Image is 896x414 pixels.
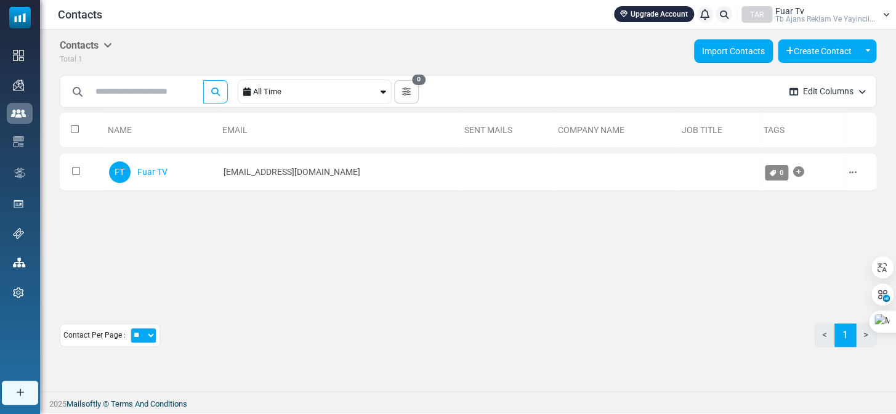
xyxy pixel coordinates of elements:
button: Create Contact [778,39,860,63]
a: Name [108,125,132,135]
img: dashboard-icon.svg [13,50,24,61]
a: Upgrade Account [614,6,694,22]
img: workflow.svg [13,166,26,180]
a: Sent Mails [464,125,512,135]
span: 0 [412,75,426,86]
span: 1 [78,55,83,63]
a: Terms And Conditions [111,399,187,408]
img: contacts-icon-active.svg [11,109,26,118]
h5: Contacts [60,39,112,51]
div: All Time [253,80,378,103]
img: landing_pages.svg [13,198,24,209]
footer: 2025 [40,391,896,413]
nav: Page [814,323,876,357]
a: 0 [765,165,788,181]
span: translation missing: en.layouts.footer.terms_and_conditions [111,399,187,408]
div: TAR [741,6,772,23]
span: FT [109,161,131,183]
a: Company Name [558,125,624,135]
button: Edit Columns [780,75,876,108]
img: settings-icon.svg [13,287,24,298]
a: Job Title [682,125,722,135]
a: Email [222,125,248,135]
img: support-icon.svg [13,228,24,239]
td: [EMAIL_ADDRESS][DOMAIN_NAME] [217,153,459,191]
img: email-templates-icon.svg [13,136,24,147]
a: Add Tag [793,160,804,184]
a: Mailsoftly © [67,399,109,408]
button: 0 [394,80,419,103]
span: Contact Per Page : [63,330,126,341]
span: Tb Ajans Reklam Ve Yayincil... [775,15,875,23]
span: Total [60,55,76,63]
img: campaigns-icon.png [13,79,24,91]
a: TAR Fuar Tv Tb Ajans Reklam Ve Yayincil... [741,6,890,23]
a: 1 [834,323,856,347]
span: translation missing: en.crm_contacts.form.list_header.company_name [558,125,624,135]
span: Fuar Tv [775,7,804,15]
img: mailsoftly_icon_blue_white.svg [9,7,31,28]
a: Fuar TV [137,167,167,177]
a: Tags [764,125,785,135]
span: 0 [780,168,784,177]
span: Contacts [58,6,102,23]
a: Import Contacts [694,39,773,63]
